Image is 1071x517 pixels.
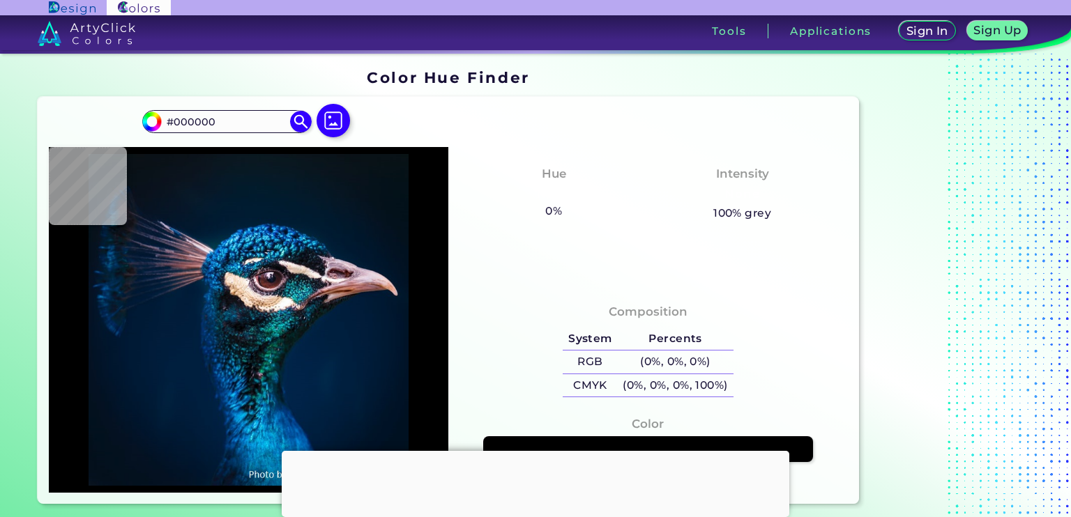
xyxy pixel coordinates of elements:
iframe: Advertisement [865,64,1039,510]
h3: None [719,186,766,203]
h5: 100% grey [713,204,771,222]
h4: Hue [542,164,566,184]
input: type color.. [162,112,291,131]
h4: Composition [609,302,688,322]
a: Sign In [897,21,957,41]
img: ArtyClick Design logo [49,1,96,15]
h5: Percents [618,327,734,350]
h5: Sign Up [973,24,1022,36]
img: logo_artyclick_colors_white.svg [38,21,136,46]
a: Sign Up [966,21,1029,41]
h3: None [531,186,577,203]
h5: CMYK [563,374,617,397]
h5: (0%, 0%, 0%) [618,350,734,373]
img: icon picture [317,104,350,137]
h5: (0%, 0%, 0%, 100%) [618,374,734,397]
img: icon search [290,111,311,132]
h4: Intensity [716,164,769,184]
h1: Color Hue Finder [367,67,529,88]
h5: System [563,327,617,350]
h5: 0% [540,202,567,220]
h5: RGB [563,350,617,373]
h5: Sign In [905,25,949,37]
h3: Tools [712,26,746,36]
h3: Applications [790,26,872,36]
h4: Color [632,414,664,434]
iframe: Advertisement [282,451,789,514]
img: img_pavlin.jpg [56,154,441,486]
